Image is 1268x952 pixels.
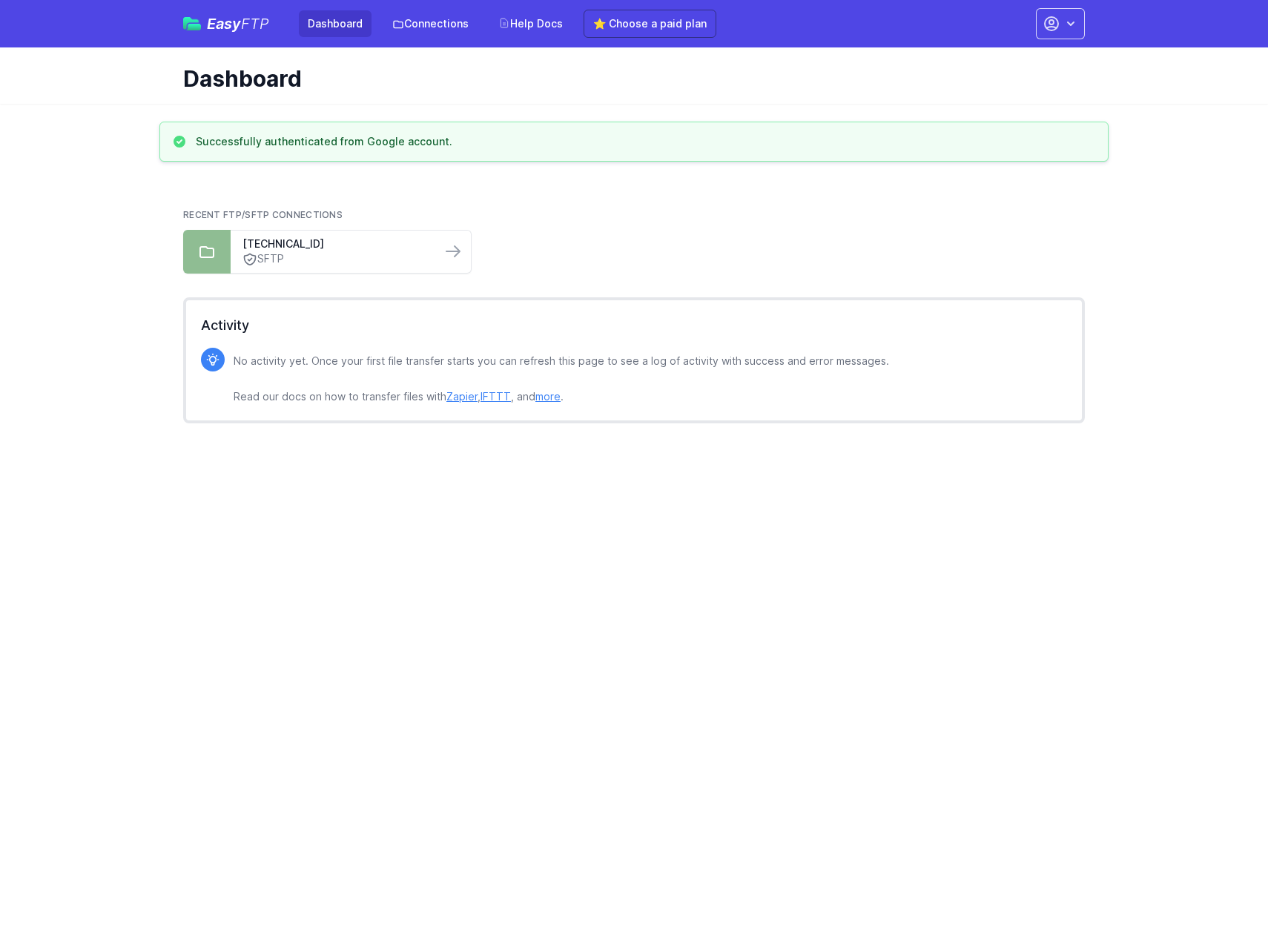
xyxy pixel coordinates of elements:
[535,390,561,403] a: more
[383,10,478,37] a: Connections
[242,251,429,267] a: SFTP
[183,209,1085,221] h2: Recent FTP/SFTP Connections
[201,315,1067,336] h2: Activity
[196,134,452,149] h3: Successfully authenticated from Google account.
[234,352,889,406] p: No activity yet. Once your first file transfer starts you can refresh this page to see a log of a...
[584,10,716,38] a: ⭐ Choose a paid plan
[299,10,372,37] a: Dashboard
[183,17,201,30] img: easyftp_logo.png
[481,390,511,403] a: IFTTT
[241,15,269,33] span: FTP
[446,390,478,403] a: Zapier
[183,16,269,31] a: EasyFTP
[242,237,429,251] a: [TECHNICAL_ID]
[207,16,269,31] span: Easy
[489,10,572,37] a: Help Docs
[183,65,1073,92] h1: Dashboard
